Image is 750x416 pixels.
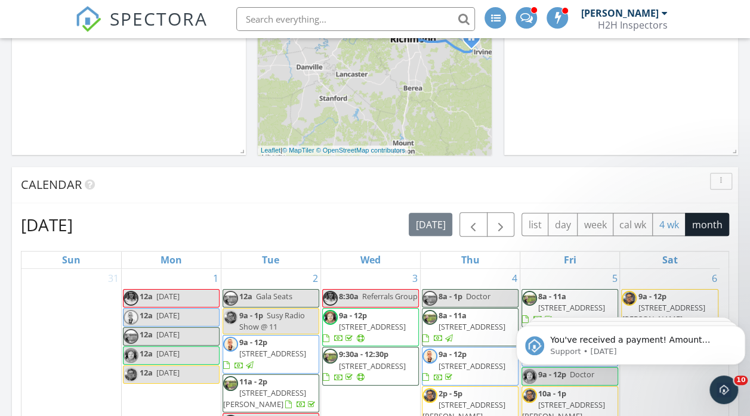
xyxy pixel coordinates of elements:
span: 8:30a [339,291,359,302]
img: img_1845.jpeg [124,367,138,382]
button: week [577,213,613,236]
span: 11a - 2p [239,376,267,387]
span: [STREET_ADDRESS] [339,361,406,371]
span: 12a [140,348,153,359]
img: 73378159737__327d66d767c842e8b60c463fbe10f5b2.jpeg [223,337,238,352]
span: [DATE] [156,367,180,378]
img: headshot.jpg [124,291,138,306]
img: landon_is_cute.jpg [124,348,138,363]
a: Leaflet [261,147,280,154]
a: Go to September 4, 2025 [510,269,520,288]
span: 8a - 1p [439,291,462,302]
img: christion_selfie.jpg [522,291,537,306]
a: 9a - 12p [STREET_ADDRESS] [223,335,319,374]
a: Go to September 5, 2025 [609,269,619,288]
img: img_1845.jpeg [223,310,238,325]
a: 9a - 12p [STREET_ADDRESS] [322,308,419,347]
button: Previous month [459,212,487,237]
span: 10 [734,375,748,385]
span: [DATE] [156,310,180,321]
button: list [521,213,548,236]
img: 73378159737__327d66d767c842e8b60c463fbe10f5b2.jpeg [124,310,138,325]
span: Referrals Group [362,291,418,302]
a: Go to September 2, 2025 [310,269,320,288]
a: 8a - 11a [STREET_ADDRESS] [422,310,505,343]
img: The Best Home Inspection Software - Spectora [75,6,101,32]
a: SPECTORA [75,16,208,41]
img: img_1845.jpeg [622,291,637,306]
button: day [548,213,578,236]
a: 9a - 12p [STREET_ADDRESS][PERSON_NAME] [622,291,705,336]
a: 9a - 12p [STREET_ADDRESS] [223,337,306,370]
span: [STREET_ADDRESS] [339,321,406,332]
span: [STREET_ADDRESS][PERSON_NAME] [223,387,306,409]
button: 4 wk [652,213,686,236]
span: 12a [239,291,252,302]
a: 9a - 12p [STREET_ADDRESS] [323,310,406,343]
img: christion_selfie.jpg [422,310,437,325]
button: cal wk [613,213,653,236]
div: | [258,145,408,156]
span: 9a - 12p [339,310,367,321]
div: [PERSON_NAME] [581,7,658,19]
span: Gala Seats [256,291,292,302]
button: [DATE] [409,213,452,236]
h2: [DATE] [21,213,73,237]
button: Next month [487,212,515,237]
img: img_1845.jpeg [522,388,537,403]
span: 9:30a - 12:30p [339,349,388,359]
a: 9a - 12p [STREET_ADDRESS] [422,347,518,386]
a: Thursday [459,252,482,268]
span: 10a - 1p [538,388,566,399]
span: You've received a payment! Amount $250.00 Fee $0.00 Net $250.00 Transaction # pi_3SBhmkK7snlDGpRF... [39,35,214,163]
input: Search everything... [236,7,475,31]
img: christion_selfie.jpg [124,329,138,344]
img: christion_selfie.jpg [223,376,238,391]
a: Go to September 6, 2025 [709,269,720,288]
span: Calendar [21,176,82,193]
a: 11a - 2p [STREET_ADDRESS][PERSON_NAME] [223,376,317,409]
span: [STREET_ADDRESS] [239,348,306,359]
a: 8a - 11a [STREET_ADDRESS] [422,308,518,347]
a: © OpenStreetMap contributors [316,147,405,154]
span: [STREET_ADDRESS] [439,321,505,332]
a: 9a - 12p [STREET_ADDRESS][PERSON_NAME] [621,289,718,339]
img: landon_is_cute.jpg [323,310,338,325]
img: christion_selfie.jpg [422,291,437,306]
img: christion_selfie.jpg [223,291,238,306]
span: [DATE] [156,329,180,340]
a: Tuesday [260,252,282,268]
a: © MapTiler [282,147,314,154]
a: 8a - 11a [STREET_ADDRESS] [522,291,605,324]
a: Go to September 1, 2025 [211,269,221,288]
span: 12a [140,367,153,378]
span: 12a [140,329,153,340]
span: 2p - 5p [439,388,462,399]
a: 9:30a - 12:30p [STREET_ADDRESS] [323,349,406,382]
a: 8a - 11a [STREET_ADDRESS] [521,289,618,328]
span: 8a - 11a [439,310,467,321]
span: 8a - 11a [538,291,566,302]
a: Monday [158,252,184,268]
a: Wednesday [358,252,383,268]
span: SPECTORA [110,6,208,31]
span: Susy Radio Show @ 11 [239,310,305,332]
div: H2H Inspectors [597,19,667,31]
span: 9a - 1p [239,310,263,321]
button: month [685,213,729,236]
span: 9a - 12p [239,337,267,347]
span: 9a - 12p [638,291,666,302]
a: Friday [561,252,579,268]
a: 11a - 2p [STREET_ADDRESS][PERSON_NAME] [223,374,319,413]
span: [DATE] [156,348,180,359]
span: [DATE] [156,291,180,302]
span: 9a - 12p [439,349,467,359]
img: headshot.jpg [323,291,338,306]
span: 12a [140,310,153,321]
a: 9:30a - 12:30p [STREET_ADDRESS] [322,347,419,386]
p: Message from Support, sent 1d ago [39,46,219,57]
span: [STREET_ADDRESS] [439,361,505,371]
span: 12a [140,291,153,302]
a: Sunday [60,252,83,268]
